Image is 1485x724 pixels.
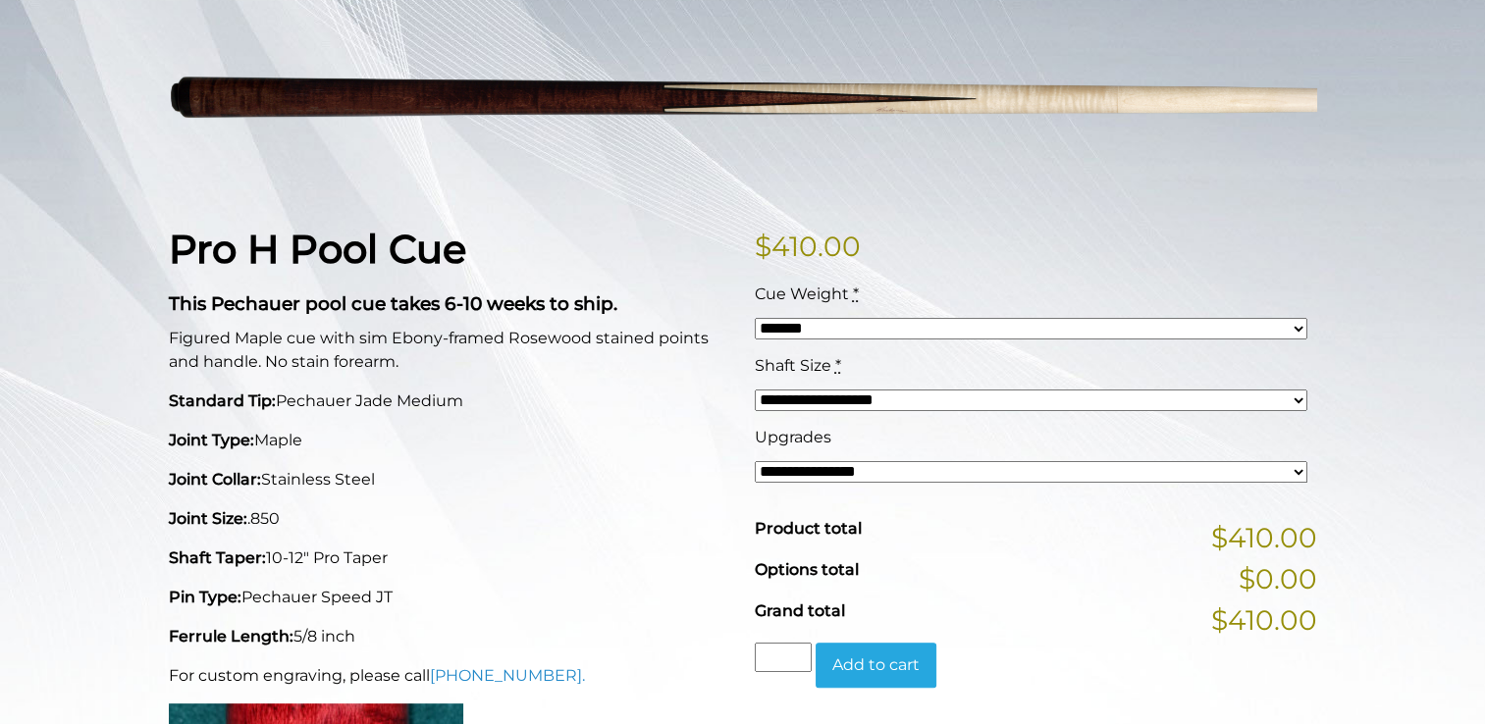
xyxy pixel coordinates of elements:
p: Maple [169,429,731,452]
span: Upgrades [755,428,831,446]
p: For custom engraving, please call [169,664,731,688]
abbr: required [853,284,859,303]
span: $410.00 [1211,517,1317,558]
strong: Ferrule Length: [169,627,293,646]
span: $410.00 [1211,599,1317,641]
span: Product total [755,519,862,538]
span: Shaft Size [755,356,831,375]
strong: Joint Size: [169,509,247,528]
span: Grand total [755,601,845,620]
span: $ [755,230,771,263]
strong: Pin Type: [169,588,241,606]
span: $0.00 [1239,558,1317,599]
span: Options total [755,560,859,579]
p: 5/8 inch [169,625,731,648]
input: Product quantity [755,643,812,672]
p: Pechauer Speed JT [169,586,731,609]
p: 10-12" Pro Taper [169,546,731,570]
abbr: required [835,356,841,375]
p: Figured Maple cue with sim Ebony-framed Rosewood stained points and handle. No stain forearm. [169,327,731,374]
span: Cue Weight [755,284,849,303]
p: .850 [169,507,731,531]
img: PRO-H.png [169,4,1317,195]
strong: Joint Type: [169,431,254,449]
strong: Standard Tip: [169,391,276,410]
strong: This Pechauer pool cue takes 6-10 weeks to ship. [169,292,617,315]
p: Stainless Steel [169,468,731,491]
strong: Joint Collar: [169,470,261,489]
p: Pechauer Jade Medium [169,389,731,413]
bdi: 410.00 [755,230,861,263]
strong: Pro H Pool Cue [169,225,466,273]
strong: Shaft Taper: [169,548,266,567]
a: [PHONE_NUMBER]. [430,666,585,685]
button: Add to cart [816,643,936,688]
